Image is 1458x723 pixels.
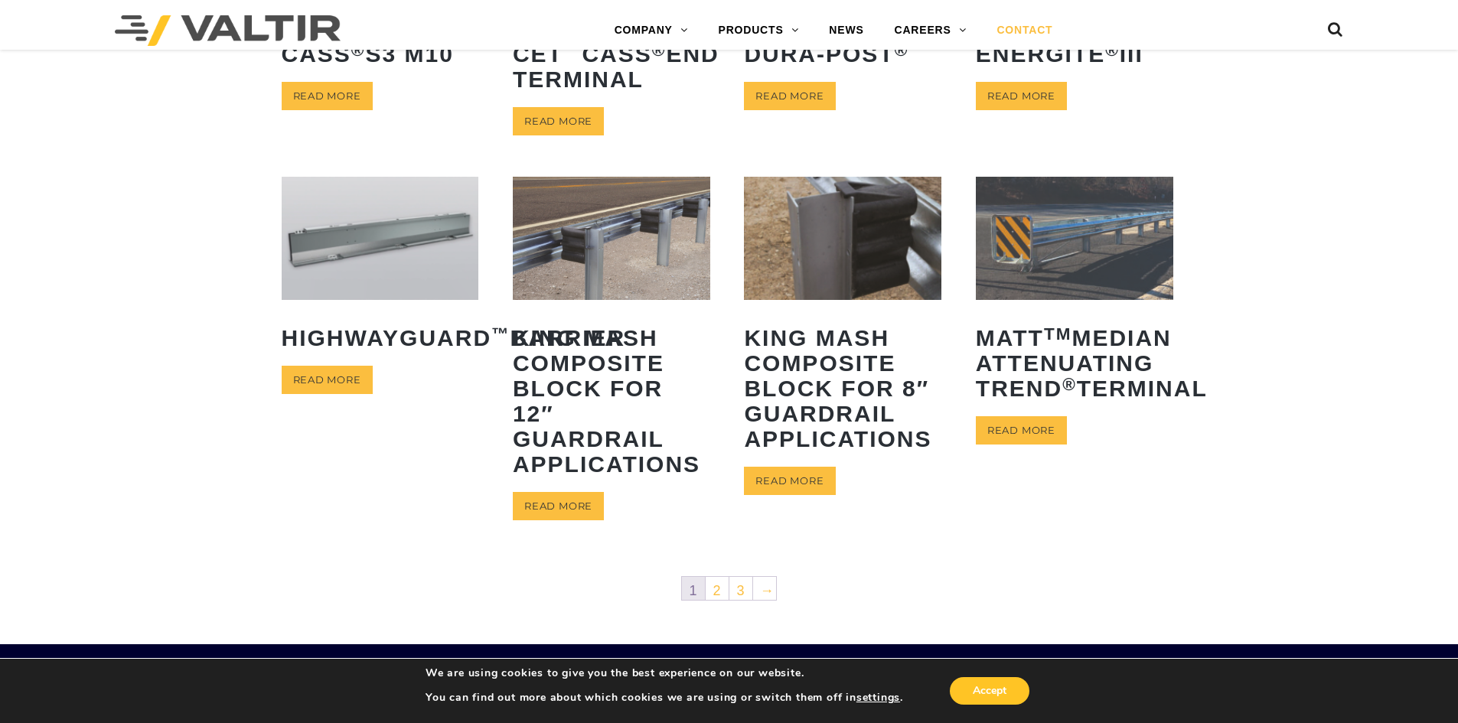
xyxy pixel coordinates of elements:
[682,577,705,600] span: 1
[282,314,479,362] h2: HighwayGuard Barrier
[744,82,835,110] a: Read more about “Dura-Post®”
[115,15,341,46] img: Valtir
[976,30,1173,78] h2: ENERGITE III
[744,467,835,495] a: Read more about “King MASH Composite Block for 8" Guardrail Applications”
[981,15,1068,46] a: CONTACT
[282,575,1177,606] nav: Product Pagination
[1044,324,1072,344] sup: TM
[744,314,941,463] h2: King MASH Composite Block for 8″ Guardrail Applications
[282,177,479,362] a: HighwayGuard™Barrier
[563,41,582,60] sup: ™
[976,177,1173,412] a: MATTTMMedian Attenuating TREND®Terminal
[282,366,373,394] a: Read more about “HighwayGuard™ Barrier”
[513,107,604,135] a: Read more about “CET™ CASS® End Terminal”
[1105,41,1120,60] sup: ®
[599,15,703,46] a: COMPANY
[652,41,667,60] sup: ®
[282,30,479,78] h2: CASS S3 M10
[426,691,903,705] p: You can find out more about which cookies we are using or switch them off in .
[753,577,776,600] a: →
[491,324,510,344] sup: ™
[513,314,710,488] h2: King MASH Composite Block for 12″ Guardrail Applications
[729,577,752,600] a: 3
[426,666,903,680] p: We are using cookies to give you the best experience on our website.
[744,177,941,463] a: King MASH Composite Block for 8″ Guardrail Applications
[351,41,366,60] sup: ®
[976,314,1173,412] h2: MATT Median Attenuating TREND Terminal
[513,492,604,520] a: Read more about “King MASH Composite Block for 12" Guardrail Applications”
[744,30,941,78] h2: Dura-Post
[895,41,909,60] sup: ®
[814,15,879,46] a: NEWS
[703,15,814,46] a: PRODUCTS
[706,577,729,600] a: 2
[1062,375,1077,394] sup: ®
[856,691,900,705] button: settings
[976,82,1067,110] a: Read more about “ENERGITE® III”
[513,30,710,103] h2: CET CASS End Terminal
[976,416,1067,445] a: Read more about “MATTTM Median Attenuating TREND® Terminal”
[950,677,1029,705] button: Accept
[513,177,710,488] a: King MASH Composite Block for 12″ Guardrail Applications
[879,15,982,46] a: CAREERS
[282,82,373,110] a: Read more about “CASS® S3 M10”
